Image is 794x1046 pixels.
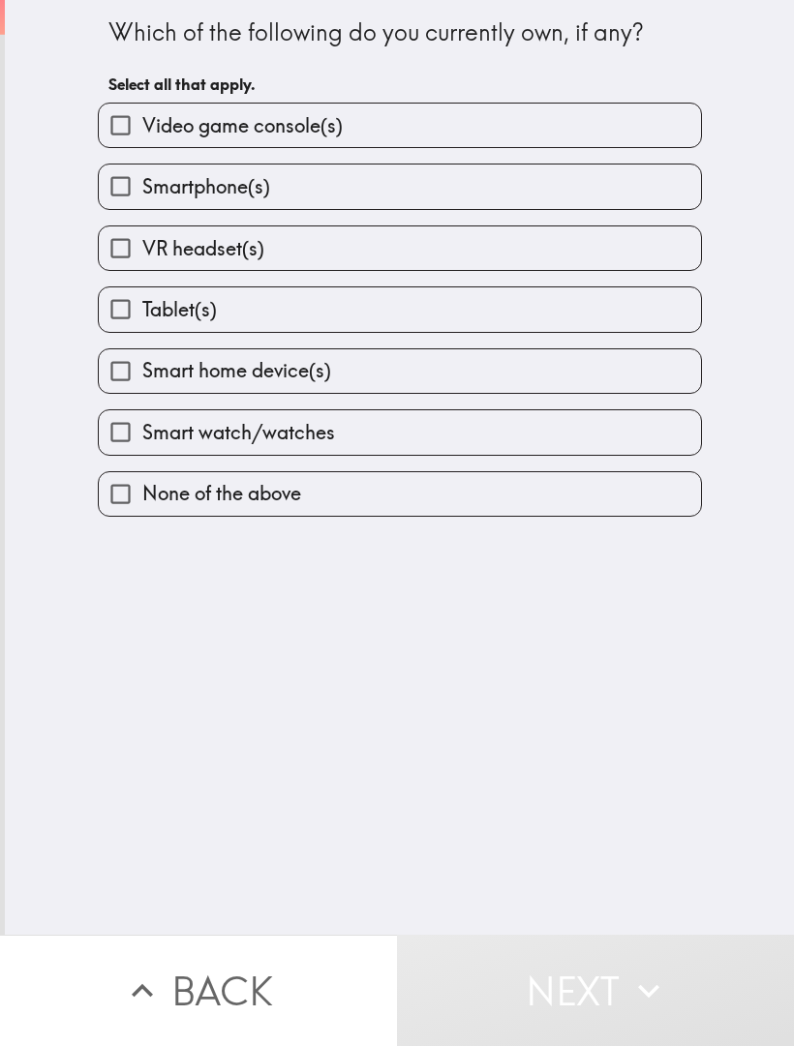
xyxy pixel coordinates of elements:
[142,112,343,139] span: Video game console(s)
[142,235,264,262] span: VR headset(s)
[142,357,331,384] span: Smart home device(s)
[108,74,691,95] h6: Select all that apply.
[397,935,794,1046] button: Next
[99,226,701,270] button: VR headset(s)
[142,173,270,200] span: Smartphone(s)
[99,287,701,331] button: Tablet(s)
[99,472,701,516] button: None of the above
[108,16,691,49] div: Which of the following do you currently own, if any?
[99,104,701,147] button: Video game console(s)
[142,419,335,446] span: Smart watch/watches
[99,410,701,454] button: Smart watch/watches
[142,480,301,507] span: None of the above
[99,349,701,393] button: Smart home device(s)
[99,164,701,208] button: Smartphone(s)
[142,296,217,323] span: Tablet(s)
